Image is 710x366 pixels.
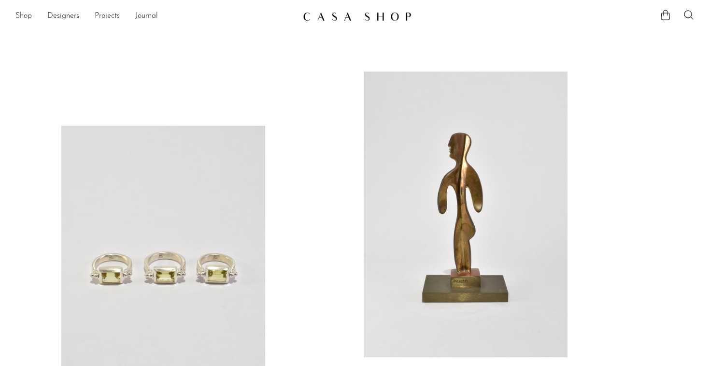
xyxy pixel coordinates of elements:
[15,10,32,23] a: Shop
[47,10,79,23] a: Designers
[95,10,120,23] a: Projects
[15,8,295,25] nav: Desktop navigation
[15,8,295,25] ul: NEW HEADER MENU
[135,10,158,23] a: Journal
